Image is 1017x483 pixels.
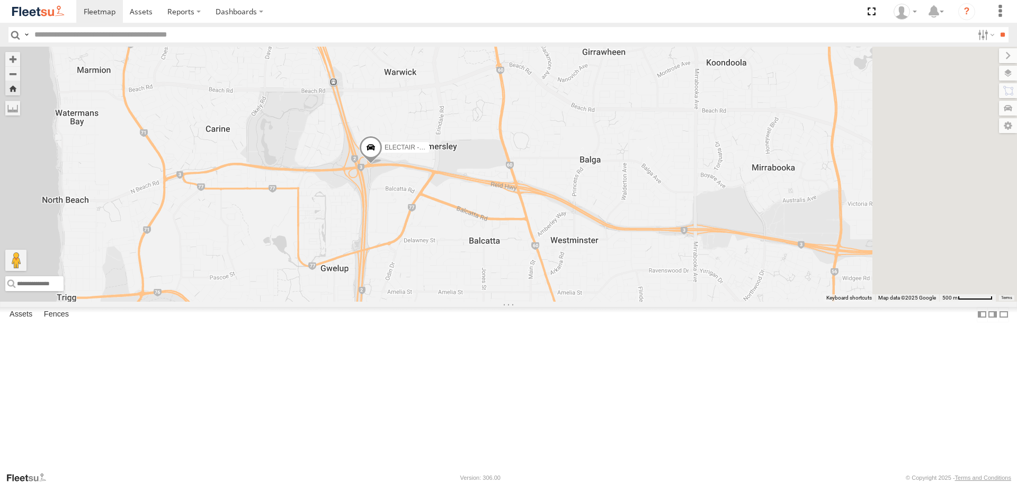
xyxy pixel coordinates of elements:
[878,295,936,301] span: Map data ©2025 Google
[999,118,1017,133] label: Map Settings
[890,4,921,20] div: Wayne Betts
[958,3,975,20] i: ?
[977,307,987,322] label: Dock Summary Table to the Left
[1001,295,1012,300] a: Terms (opens in new tab)
[5,81,20,95] button: Zoom Home
[998,307,1009,322] label: Hide Summary Table
[460,475,501,481] div: Version: 306.00
[987,307,998,322] label: Dock Summary Table to the Right
[22,27,31,42] label: Search Query
[5,250,26,271] button: Drag Pegman onto the map to open Street View
[6,472,55,483] a: Visit our Website
[955,475,1011,481] a: Terms and Conditions
[11,4,66,19] img: fleetsu-logo-horizontal.svg
[942,295,958,301] span: 500 m
[5,52,20,66] button: Zoom in
[385,144,438,152] span: ELECTAIR - Riaan
[4,308,38,322] label: Assets
[906,475,1011,481] div: © Copyright 2025 -
[5,66,20,81] button: Zoom out
[974,27,996,42] label: Search Filter Options
[939,294,996,302] button: Map Scale: 500 m per 62 pixels
[39,308,74,322] label: Fences
[5,101,20,116] label: Measure
[826,294,872,302] button: Keyboard shortcuts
